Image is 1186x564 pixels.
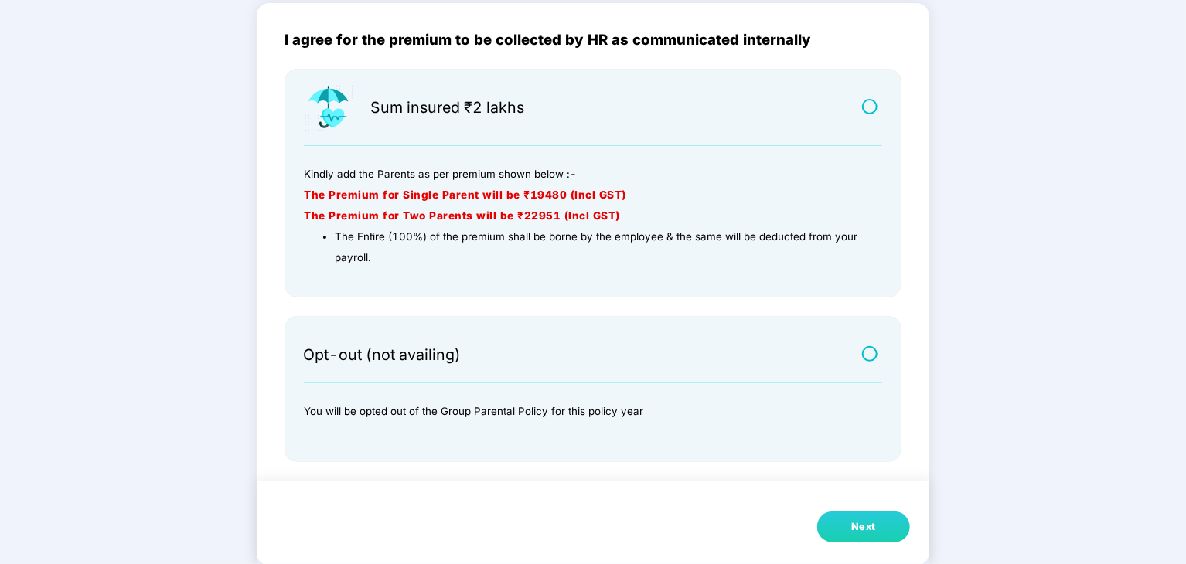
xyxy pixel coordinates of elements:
span: The Entire (100%) of the premium shall be borne by the employee & the same will be deducted from ... [335,230,857,263]
span: You will be opted out of the Group Parental Policy for this policy year [304,405,643,417]
strong: The Premium for Single Parent will be ₹19480 (Incl GST) [304,189,626,201]
button: Next [817,511,910,542]
div: Sum insured ₹2 lakhs [370,100,524,117]
div: I agree for the premium to be collected by HR as communicated internally [285,32,901,49]
div: Opt-out (not availing) [303,348,461,365]
span: Kindly add the Parents as per premium shown below :- [304,168,577,180]
strong: The Premium for Two Parents will be ₹22951 (Incl GST) [304,209,620,222]
img: icon [303,81,355,134]
div: Next [851,519,876,535]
